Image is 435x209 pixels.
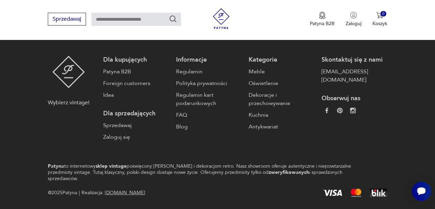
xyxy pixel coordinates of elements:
[412,181,431,201] iframe: Smartsupp widget button
[81,189,145,197] span: Realizacja:
[350,189,361,197] img: Mastercard
[350,12,357,19] img: Ikonka użytkownika
[319,12,326,19] img: Ikona medalu
[176,79,242,87] a: Polityka prywatności
[249,79,314,87] a: Oświetlenie
[48,163,363,182] p: to internetowy poświęcony [PERSON_NAME] i dekoracjom retro. Nasz showroom oferuje autentyczne i n...
[176,56,242,64] p: Informacje
[103,67,169,76] a: Patyna B2B
[105,189,145,196] a: [DOMAIN_NAME]
[376,12,383,19] img: Ikona koszyka
[211,8,231,29] img: Patyna - sklep z meblami i dekoracjami vintage
[372,12,387,27] button: 0Koszyk
[176,67,242,76] a: Regulamin
[176,91,242,107] a: Regulamin kart podarunkowych
[249,67,314,76] a: Meble
[249,91,314,107] a: Dekoracje i przechowywanie
[310,20,335,27] p: Patyna B2B
[48,163,64,169] strong: Patyna
[269,169,309,176] strong: zweryfikowanych
[48,17,86,22] a: Sprzedawaj
[103,91,169,99] a: Idea
[249,111,314,119] a: Kuchnia
[346,12,361,27] button: Zaloguj
[103,56,169,64] p: Dla kupujących
[321,67,387,84] a: [EMAIL_ADDRESS][DOMAIN_NAME]
[249,123,314,131] a: Antykwariat
[103,133,169,141] a: Zaloguj się
[372,20,387,27] p: Koszyk
[96,163,127,169] strong: sklep vintage
[169,15,177,23] button: Szukaj
[48,98,89,107] p: Wybierz vintage!
[48,189,77,197] span: @ 2025 Patyna
[249,56,314,64] p: Kategorie
[79,189,80,197] div: |
[310,12,335,27] a: Ikona medaluPatyna B2B
[103,121,169,129] a: Sprzedawaj
[323,190,342,196] img: Visa
[350,108,356,113] img: c2fd9cf7f39615d9d6839a72ae8e59e5.webp
[321,56,387,64] p: Skontaktuj się z nami
[103,109,169,118] p: Dla sprzedających
[321,94,387,103] p: Obserwuj nas
[176,123,242,131] a: Blog
[310,12,335,27] button: Patyna B2B
[370,189,387,197] img: BLIK
[176,111,242,119] a: FAQ
[52,56,85,88] img: Patyna - sklep z meblami i dekoracjami vintage
[346,20,361,27] p: Zaloguj
[48,13,86,25] button: Sprzedawaj
[103,79,169,87] a: Foreign customers
[337,108,342,113] img: 37d27d81a828e637adc9f9cb2e3d3a8a.webp
[380,11,386,17] div: 0
[324,108,329,113] img: da9060093f698e4c3cedc1453eec5031.webp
